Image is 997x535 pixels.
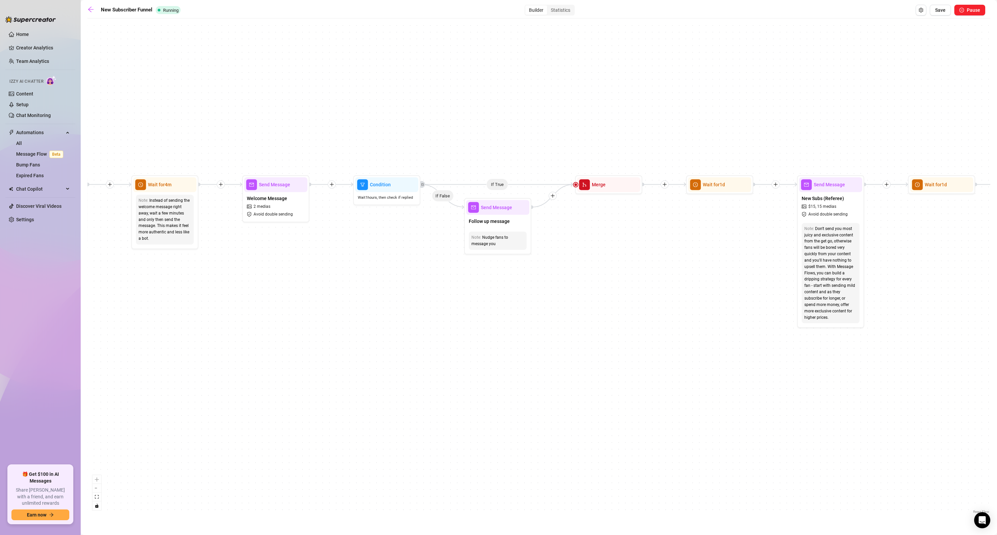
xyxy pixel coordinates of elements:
[912,179,923,190] span: clock-circle
[254,211,293,218] span: Avoid double sending
[16,173,44,178] a: Expired Fans
[804,226,857,321] div: Don't send you most juicy and exclusive content from the get go, otherwise fans will be bored ver...
[330,182,334,187] span: plus
[690,179,701,190] span: clock-circle
[148,181,171,188] span: Wait for 4m
[421,184,464,207] g: Edge from fafa4a40-c2a5-4d97-bea9-e86bdc2e3dd7 to a6dfedf9-ba65-4b72-8f37-e1bfbae51f59
[92,501,101,510] button: toggle interactivity
[247,195,287,202] span: Welcome Message
[773,182,778,187] span: plus
[87,6,98,14] a: arrow-left
[131,175,198,249] div: clock-circleWait for4mNote:Instead of sending the welcome message right away, wait a few minutes ...
[101,7,152,13] strong: New Subscriber Funnel
[525,5,547,15] div: Builder
[247,204,253,209] span: picture
[817,203,836,210] span: 15 medias
[464,198,531,255] div: mailSend MessageFollow up messageNote:Nudge fans to message you
[92,493,101,501] button: fit view
[919,8,923,12] span: setting
[357,179,368,190] span: filter
[954,5,985,15] button: Pause
[27,512,46,518] span: Earn now
[246,179,257,190] span: mail
[11,471,69,484] span: 🎁 Get $100 in AI Messages
[801,179,812,190] span: mail
[16,32,29,37] a: Home
[908,175,975,194] div: clock-circleWait for1d
[16,151,66,157] a: Message FlowBeta
[532,184,573,207] g: Edge from a6dfedf9-ba65-4b72-8f37-e1bfbae51f59 to a4f418d2-7159-4913-93f4-f9cbd04844c8
[802,204,807,209] span: picture
[11,487,69,507] span: Share [PERSON_NAME] with a friend, and earn unlimited rewards
[11,509,69,520] button: Earn nowarrow-right
[935,7,946,13] span: Save
[16,91,33,97] a: Content
[481,204,512,211] span: Send Message
[16,59,49,64] a: Team Analytics
[547,5,574,15] div: Statistics
[802,212,807,217] span: safety-certificate
[370,181,391,188] span: Condition
[16,127,64,138] span: Automations
[884,182,889,187] span: plus
[247,212,253,217] span: safety-certificate
[974,512,990,528] div: Open Intercom Messenger
[9,130,14,135] span: thunderbolt
[469,218,510,225] span: Follow up message
[16,141,22,146] a: All
[254,203,270,210] span: 2 medias
[471,234,524,247] div: Nudge fans to message you
[959,8,964,12] span: pause-circle
[550,193,555,198] span: plus
[92,484,101,493] button: zoom out
[930,5,951,15] button: Save Flow
[9,78,43,85] span: Izzy AI Chatter
[353,175,420,205] div: filterConditionWait1hours, then check if replied
[9,187,13,191] img: Chat Copilot
[592,181,606,188] span: Merge
[802,195,844,202] span: New Subs (Referee)
[163,8,179,13] span: Running
[92,475,101,510] div: React Flow controls
[16,203,62,209] a: Discover Viral Videos
[525,5,575,15] div: segmented control
[808,203,816,210] span: $ 15 ,
[139,197,191,242] div: Instead of sending the welcome message right away, wait a few minutes and only then send the mess...
[662,182,667,187] span: plus
[5,16,56,23] img: logo-BBDzfeDw.svg
[242,175,309,222] div: mailSend MessageWelcome Messagepicture2 mediassafety-certificateAvoid double sending
[916,5,926,15] button: Open Exit Rules
[703,181,725,188] span: Wait for 1d
[973,510,989,513] a: React Flow attribution
[259,181,290,188] span: Send Message
[16,42,70,53] a: Creator Analytics
[46,76,56,85] img: AI Chatter
[135,179,146,190] span: clock-circle
[686,175,753,194] div: clock-circleWait for1d
[49,512,54,517] span: arrow-right
[925,181,947,188] span: Wait for 1d
[49,151,63,158] span: Beta
[16,162,40,167] a: Bump Fans
[108,182,112,187] span: plus
[219,182,223,187] span: plus
[814,181,845,188] span: Send Message
[468,202,479,213] span: mail
[16,184,64,194] span: Chat Copilot
[579,179,590,190] span: merge
[419,183,424,186] span: retweet
[16,217,34,222] a: Settings
[16,113,51,118] a: Chat Monitoring
[797,175,864,328] div: mailSend MessageNew Subs (Referee)picture$15,15 mediassafety-certificateAvoid double sendingNote:...
[87,6,94,13] span: arrow-left
[575,175,642,194] div: mergeMerge
[16,102,29,107] a: Setup
[808,211,848,218] span: Avoid double sending
[358,195,413,200] span: Wait 1 hours, then check if replied
[967,7,980,13] span: Pause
